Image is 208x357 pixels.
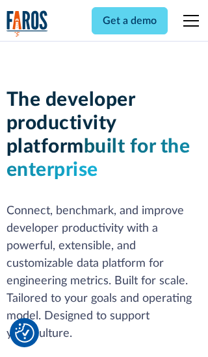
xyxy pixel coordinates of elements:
[15,323,34,343] button: Cookie Settings
[6,10,48,37] a: home
[175,5,201,36] div: menu
[6,10,48,37] img: Logo of the analytics and reporting company Faros.
[6,88,202,182] h1: The developer productivity platform
[6,203,202,343] p: Connect, benchmark, and improve developer productivity with a powerful, extensible, and customiza...
[92,7,168,34] a: Get a demo
[6,137,190,180] span: built for the enterprise
[15,323,34,343] img: Revisit consent button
